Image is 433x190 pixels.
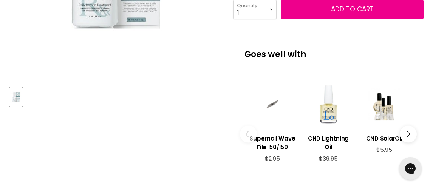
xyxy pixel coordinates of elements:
[10,88,22,106] img: CND Rescue RXx
[304,128,353,155] a: View product:CND Lightning Oil
[248,128,297,155] a: View product:Supernail Wave File 150/150
[360,128,408,147] a: View product:CND SolarOil
[8,85,224,107] div: Product thumbnails
[376,146,392,154] span: $5.95
[319,154,338,162] span: $39.95
[304,134,353,151] h3: CND Lightning Oil
[265,154,280,162] span: $2.95
[248,134,297,151] h3: Supernail Wave File 150/150
[9,87,23,107] button: CND Rescue RXx
[395,154,425,182] iframe: Gorgias live chat messenger
[244,38,412,63] p: Goes well with
[360,134,408,143] h3: CND SolarOil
